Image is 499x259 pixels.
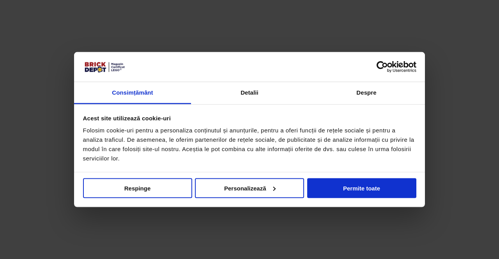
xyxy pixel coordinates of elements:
a: Consimțământ [74,82,191,104]
button: Personalizează [195,178,304,198]
div: Acest site utilizează cookie-uri [83,113,416,123]
button: Respinge [83,178,192,198]
button: Permite toate [307,178,416,198]
a: Despre [308,82,425,104]
a: Detalii [191,82,308,104]
div: Folosim cookie-uri pentru a personaliza conținutul și anunțurile, pentru a oferi funcții de rețel... [83,126,416,163]
img: siglă [83,61,126,73]
a: Usercentrics Cookiebot - opens in a new window [348,61,416,72]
